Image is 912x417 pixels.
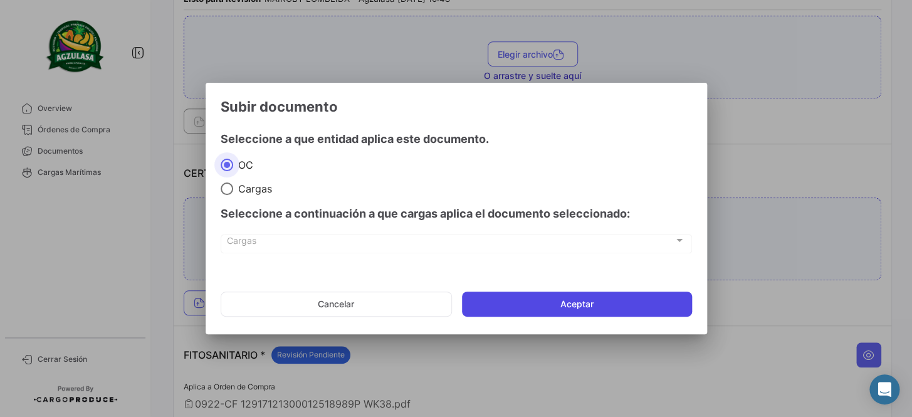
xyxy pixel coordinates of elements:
[869,374,899,404] div: Abrir Intercom Messenger
[221,292,452,317] button: Cancelar
[221,205,692,223] h4: Seleccione a continuación a que cargas aplica el documento seleccionado:
[233,159,253,171] span: OC
[221,130,692,148] h4: Seleccione a que entidad aplica este documento.
[227,238,674,248] span: Cargas
[233,182,272,195] span: Cargas
[462,292,692,317] button: Aceptar
[221,98,692,115] h3: Subir documento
